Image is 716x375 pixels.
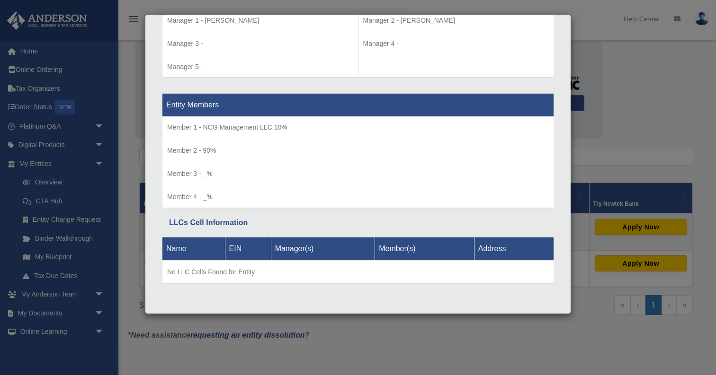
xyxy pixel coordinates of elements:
[271,237,375,260] th: Manager(s)
[375,237,474,260] th: Member(s)
[167,145,549,157] p: Member 2 - 90%
[167,191,549,203] p: Member 4 - _%
[167,168,549,180] p: Member 3 - _%
[167,122,549,133] p: Member 1 - NCG Management LLC 10%
[225,237,271,260] th: EIN
[167,38,353,50] p: Manager 3 -
[162,237,225,260] th: Name
[167,61,353,73] p: Manager 5 -
[363,38,549,50] p: Manager 4 -
[162,260,554,284] td: No LLC Cells Found for Entity
[162,94,554,117] th: Entity Members
[363,15,549,26] p: Manager 2 - [PERSON_NAME]
[167,15,353,26] p: Manager 1 - [PERSON_NAME]
[169,216,547,229] div: LLCs Cell Information
[474,237,554,260] th: Address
